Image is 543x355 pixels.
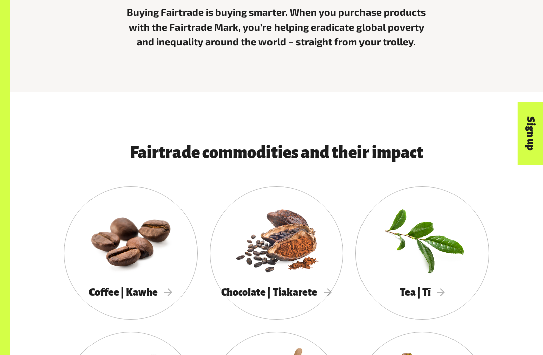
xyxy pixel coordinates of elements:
span: Chocolate | Tiakarete [221,287,332,298]
a: Tea | Tī [355,186,489,320]
span: Tea | Tī [400,287,445,298]
span: Coffee | Kawhe [89,287,172,298]
a: Chocolate | Tiakarete [210,186,343,320]
h3: Fairtrade commodities and their impact [41,144,512,162]
a: Coffee | Kawhe [64,186,198,320]
p: Buying Fairtrade is buying smarter. When you purchase products with the Fairtrade Mark, you’re he... [122,5,431,49]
